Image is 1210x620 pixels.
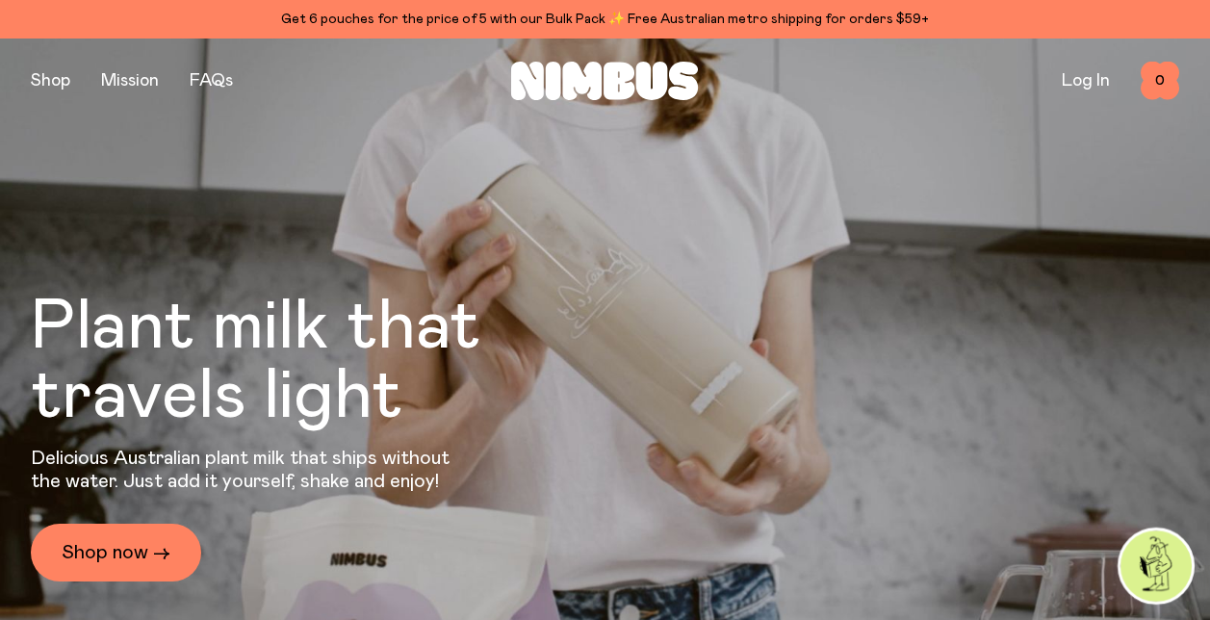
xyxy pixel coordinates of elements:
[31,524,201,581] a: Shop now →
[1062,72,1110,90] a: Log In
[1141,62,1179,100] button: 0
[190,72,233,90] a: FAQs
[1120,530,1192,602] img: agent
[31,293,585,431] h1: Plant milk that travels light
[101,72,159,90] a: Mission
[31,447,462,493] p: Delicious Australian plant milk that ships without the water. Just add it yourself, shake and enjoy!
[31,8,1179,31] div: Get 6 pouches for the price of 5 with our Bulk Pack ✨ Free Australian metro shipping for orders $59+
